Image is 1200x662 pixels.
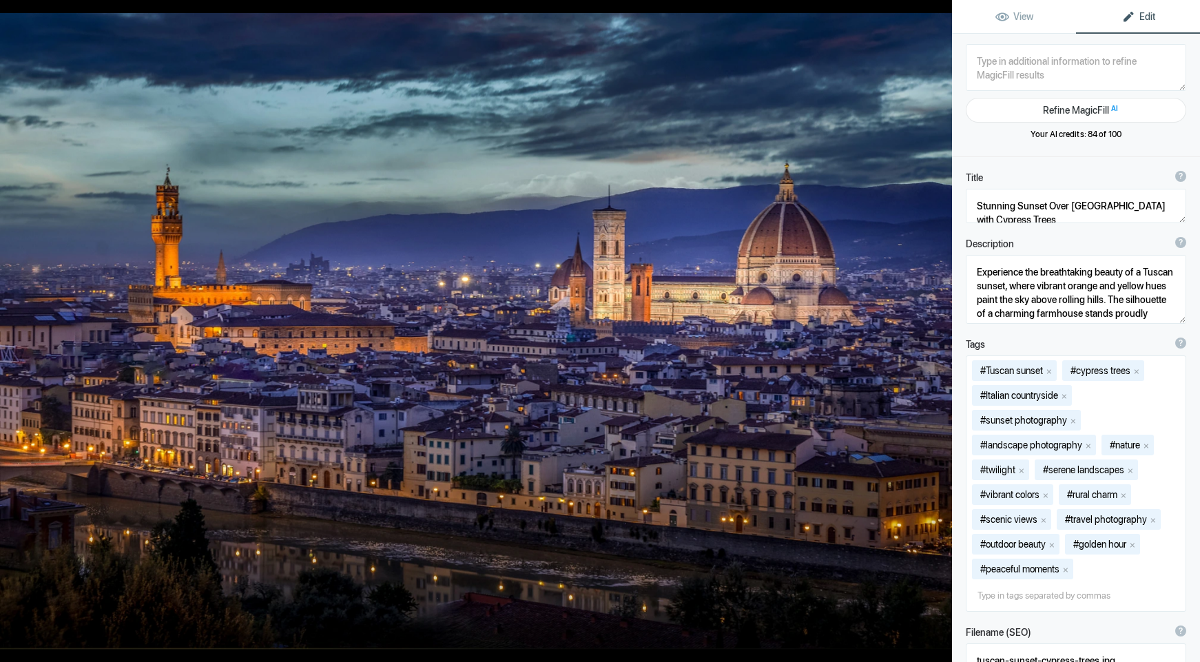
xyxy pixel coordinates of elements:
button: x [1068,415,1078,425]
span: Your AI credits: 84 of 100 [1031,130,1121,139]
mat-chip: #Tuscan sunset [972,360,1057,381]
b: Title [966,171,983,185]
button: x [1061,564,1070,574]
button: x [1126,465,1135,475]
mat-chip: #landscape photography [972,435,1096,455]
button: x [1044,366,1054,375]
button: x [1059,391,1069,400]
mat-chip: #rural charm [1059,484,1131,505]
button: x [1132,366,1141,375]
input: Type in tags separated by commas [973,583,1179,608]
mat-chip: #nature [1101,435,1154,455]
div: ? [1175,338,1186,349]
div: ? [1175,171,1186,182]
mat-chip: #vibrant colors [972,484,1053,505]
mat-chip: #golden hour [1065,534,1140,555]
span: View [995,11,1033,22]
span: Edit [1121,11,1155,22]
button: x [1047,539,1057,549]
mat-chip: #outdoor beauty [972,534,1059,555]
mat-chip: #Italian countryside [972,385,1072,406]
button: x [1128,539,1137,549]
mat-chip: #cypress trees [1062,360,1144,381]
button: x [1039,515,1048,524]
mat-chip: #travel photography [1057,509,1161,530]
b: Filename (SEO) [966,625,1031,639]
button: x [1017,465,1026,475]
mat-chip: #peaceful moments [972,559,1073,579]
mat-chip: #twilight [972,459,1029,480]
mat-chip: #sunset photography [972,410,1081,431]
button: x [1141,440,1151,450]
span: AI [1111,103,1118,114]
div: ? [1175,237,1186,248]
div: ? [1175,625,1186,637]
mat-chip: #serene landscapes [1035,459,1138,480]
b: Tags [966,338,985,351]
mat-chip: #scenic views [972,509,1051,530]
button: x [1084,440,1093,450]
b: Description [966,237,1014,251]
button: x [1119,490,1128,499]
button: Refine MagicFillAI [966,98,1186,123]
button: x [1148,515,1158,524]
button: x [1041,490,1051,499]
